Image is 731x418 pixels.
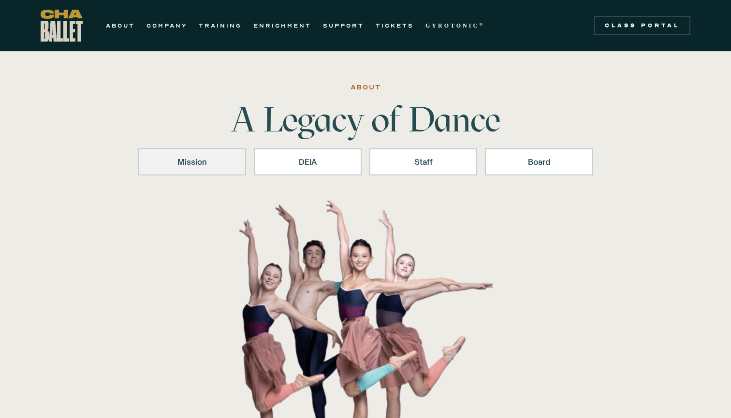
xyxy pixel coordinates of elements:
div: ABOUT [351,82,381,93]
a: home [41,10,83,42]
a: TICKETS [376,20,414,31]
a: DEIA [254,148,362,175]
div: Mission [151,156,234,168]
strong: GYROTONIC [425,22,479,29]
div: Board [497,156,580,168]
a: COMPANY [146,20,187,31]
a: ENRICHMENT [253,20,311,31]
a: GYROTONIC® [425,20,484,31]
div: Class Portal [599,22,685,29]
a: Staff [369,148,477,175]
a: TRAINING [199,20,242,31]
div: DEIA [266,156,349,168]
a: Board [485,148,593,175]
h1: A Legacy of Dance [215,102,516,137]
a: Class Portal [594,16,690,35]
sup: ® [479,22,484,27]
a: ABOUT [106,20,135,31]
div: Staff [382,156,465,168]
a: SUPPORT [323,20,364,31]
a: Mission [138,148,246,175]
